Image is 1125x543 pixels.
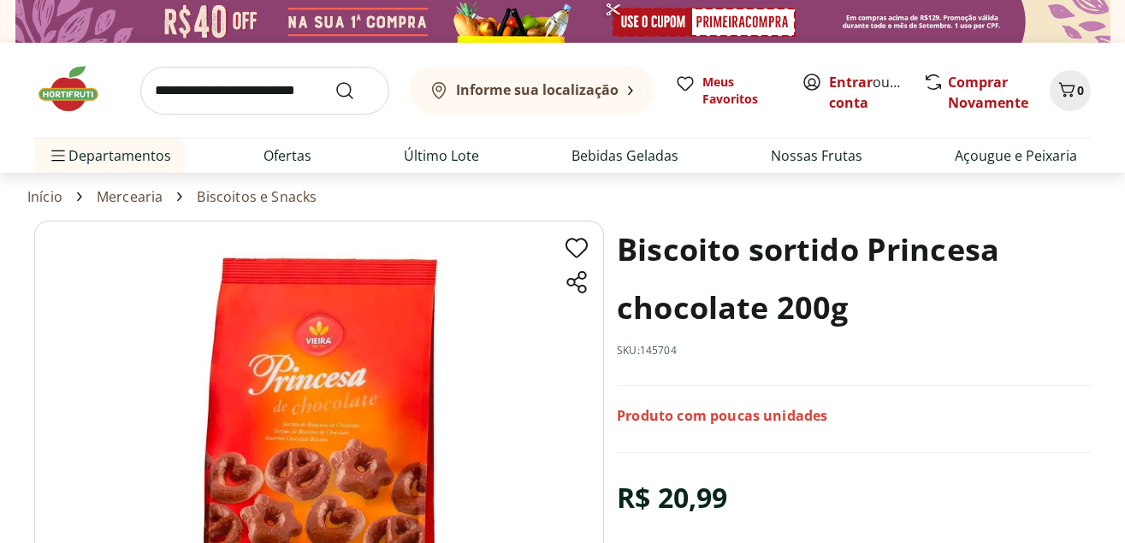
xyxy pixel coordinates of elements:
a: Açougue e Peixaria [955,145,1077,166]
a: Bebidas Geladas [571,145,678,166]
span: 0 [1077,82,1084,98]
b: Informe sua localização [456,80,619,99]
span: Departamentos [48,135,171,176]
span: Meus Favoritos [702,74,781,108]
a: Meus Favoritos [675,74,781,108]
a: Início [27,189,62,204]
a: Comprar Novamente [948,73,1028,112]
div: R$ 20,99 [617,474,727,522]
img: Hortifruti [34,63,120,115]
button: Menu [48,135,68,176]
a: Último Lote [404,145,479,166]
a: Ofertas [263,145,311,166]
p: Produto com poucas unidades [617,406,827,425]
a: Mercearia [97,189,163,204]
span: ou [829,72,905,113]
a: Criar conta [829,73,923,112]
button: Carrinho [1050,70,1091,111]
h1: Biscoito sortido Princesa chocolate 200g [617,221,1091,337]
a: Nossas Frutas [771,145,862,166]
a: Biscoitos e Snacks [197,189,317,204]
button: Informe sua localização [410,67,654,115]
input: search [140,67,389,115]
a: Entrar [829,73,873,91]
p: SKU: 145704 [617,344,677,357]
button: Submit Search [335,80,376,101]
